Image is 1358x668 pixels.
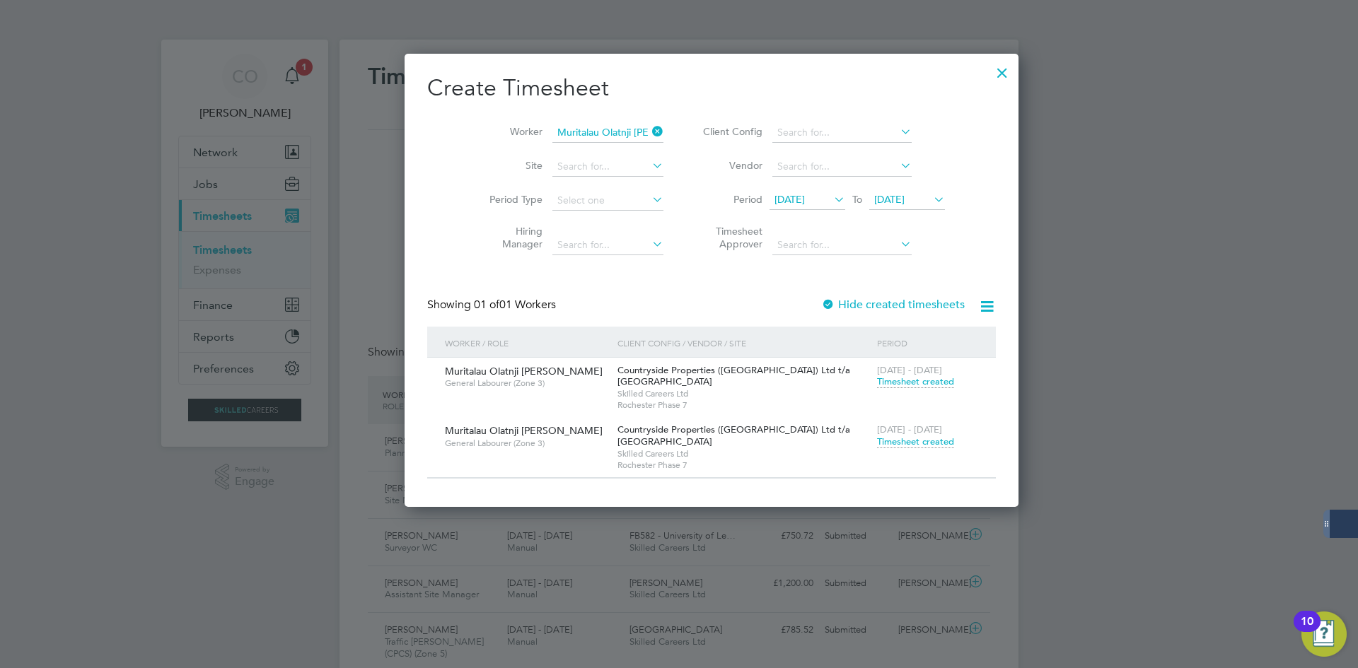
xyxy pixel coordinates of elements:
label: Worker [479,125,542,138]
span: General Labourer (Zone 3) [445,377,607,389]
span: Skilled Careers Ltd [617,448,870,459]
span: [DATE] [874,193,905,206]
div: Client Config / Vendor / Site [614,327,874,359]
label: Period Type [479,193,542,206]
div: Period [874,327,982,359]
h2: Create Timesheet [427,74,996,103]
span: Countryside Properties ([GEOGRAPHIC_DATA]) Ltd t/a [GEOGRAPHIC_DATA] [617,423,850,447]
span: [DATE] - [DATE] [877,423,942,435]
label: Period [699,193,762,206]
div: Worker / Role [441,327,614,359]
span: Rochester Phase 7 [617,459,870,471]
div: 10 [1301,621,1313,640]
label: Client Config [699,125,762,138]
label: Vendor [699,159,762,172]
span: 01 of [474,298,499,312]
span: [DATE] - [DATE] [877,364,942,376]
label: Hiring Manager [479,225,542,250]
span: General Labourer (Zone 3) [445,438,607,449]
input: Search for... [772,157,912,177]
input: Search for... [552,123,663,143]
input: Search for... [772,123,912,143]
input: Search for... [772,235,912,255]
label: Hide created timesheets [821,298,965,312]
div: Showing [427,298,559,312]
span: [DATE] [774,193,805,206]
span: Muritalau Olatnji [PERSON_NAME] [445,365,603,377]
span: Rochester Phase 7 [617,399,870,411]
input: Search for... [552,157,663,177]
input: Search for... [552,235,663,255]
span: Countryside Properties ([GEOGRAPHIC_DATA]) Ltd t/a [GEOGRAPHIC_DATA] [617,364,850,388]
span: 01 Workers [474,298,556,312]
label: Site [479,159,542,172]
span: Timesheet created [877,435,954,448]
label: Timesheet Approver [699,225,762,250]
span: Timesheet created [877,375,954,388]
span: Skilled Careers Ltd [617,388,870,399]
button: Open Resource Center, 10 new notifications [1301,611,1347,657]
span: To [848,190,866,209]
input: Select one [552,191,663,211]
span: Muritalau Olatnji [PERSON_NAME] [445,424,603,437]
